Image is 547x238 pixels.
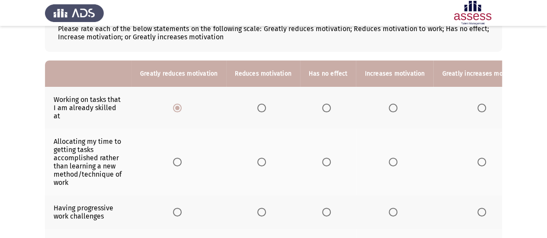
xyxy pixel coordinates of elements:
img: Assess Talent Management logo [45,1,104,25]
mat-radio-group: Select an option [322,103,334,111]
mat-radio-group: Select an option [257,103,269,111]
mat-radio-group: Select an option [389,103,401,111]
img: Assessment logo of Motivation Assessment R2 [443,1,502,25]
mat-radio-group: Select an option [477,103,489,111]
mat-radio-group: Select an option [173,158,185,166]
mat-radio-group: Select an option [389,158,401,166]
mat-radio-group: Select an option [173,208,185,216]
mat-radio-group: Select an option [477,158,489,166]
td: Allocating my time to getting tasks accomplished rather than learning a new method/technique of work [45,129,131,195]
th: Greatly reduces motivation [131,60,226,87]
mat-radio-group: Select an option [322,208,334,216]
td: Having progressive work challenges [45,195,131,229]
div: Please rate each of the below statements on the following scale: Greatly reduces motivation; Redu... [45,14,502,52]
th: Reduces motivation [226,60,300,87]
mat-radio-group: Select an option [173,103,185,111]
mat-radio-group: Select an option [477,208,489,216]
mat-radio-group: Select an option [257,208,269,216]
mat-radio-group: Select an option [389,208,401,216]
th: Greatly increases motivation [433,60,533,87]
th: Increases motivation [356,60,433,87]
th: Has no effect [300,60,356,87]
mat-radio-group: Select an option [257,158,269,166]
td: Working on tasks that I am already skilled at [45,87,131,129]
mat-radio-group: Select an option [322,158,334,166]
